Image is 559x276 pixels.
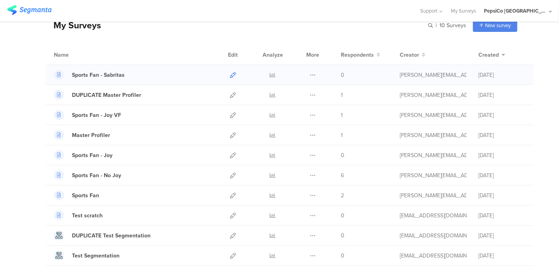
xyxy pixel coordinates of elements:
a: Sports Fan - No Joy [54,170,121,180]
a: Sports Fan [54,190,99,200]
a: Sports Fan - Joy [54,150,112,160]
div: DUPLICATE Test Segmentation [72,232,151,240]
div: More [304,45,321,65]
div: Master Profiler [72,131,110,139]
div: ana.munoz@pepsico.com [400,171,467,180]
div: Name [54,51,101,59]
span: Created [478,51,499,59]
div: [DATE] [478,232,526,240]
div: [DATE] [478,171,526,180]
span: 0 [341,252,344,260]
span: 0 [341,71,344,79]
div: ana.munoz@pepsico.com [400,111,467,119]
div: [DATE] [478,111,526,119]
div: shai@segmanta.com [400,232,467,240]
div: [DATE] [478,211,526,220]
a: DUPLICATE Test Segmentation [54,230,151,241]
a: Test Segmentation [54,250,120,261]
div: Sports Fan [72,191,99,200]
div: Edit [224,45,241,65]
div: [DATE] [478,91,526,99]
div: ana.munoz@pepsico.com [400,131,467,139]
div: [DATE] [478,131,526,139]
span: Support [421,7,438,15]
a: Sports Fan - Joy VF [54,110,121,120]
span: New survey [485,22,511,29]
div: My Surveys [46,19,101,32]
button: Creator [400,51,425,59]
span: 0 [341,151,344,159]
span: Respondents [341,51,374,59]
div: ana.munoz@pepsico.com [400,191,467,200]
span: Creator [400,51,419,59]
div: PepsiCo [GEOGRAPHIC_DATA] [484,7,547,15]
button: Respondents [341,51,380,59]
div: Sports Fan - Joy VF [72,111,121,119]
div: Test Segmentation [72,252,120,260]
div: Sports Fan - Sabritas [72,71,125,79]
div: [DATE] [478,151,526,159]
span: 1 [341,131,343,139]
span: | [434,21,438,30]
div: Test scratch [72,211,103,220]
span: 6 [341,171,344,180]
span: 0 [341,232,344,240]
span: 10 Surveys [439,21,466,30]
span: 2 [341,191,344,200]
div: Sports Fan - Joy [72,151,112,159]
img: segmanta logo [7,5,51,15]
button: Created [478,51,505,59]
div: ana.munoz@pepsico.com [400,71,467,79]
div: ana.munoz@pepsico.com [400,151,467,159]
span: 1 [341,91,343,99]
span: 1 [341,111,343,119]
div: DUPLICATE Master Profiler [72,91,141,99]
a: DUPLICATE Master Profiler [54,90,141,100]
div: [DATE] [478,191,526,200]
div: shai@segmanta.com [400,252,467,260]
div: Analyze [261,45,285,65]
a: Master Profiler [54,130,110,140]
div: Sports Fan - No Joy [72,171,121,180]
div: [DATE] [478,71,526,79]
span: 0 [341,211,344,220]
div: [DATE] [478,252,526,260]
div: ana.munoz@pepsico.com [400,91,467,99]
div: shai@segmanta.com [400,211,467,220]
a: Sports Fan - Sabritas [54,70,125,80]
a: Test scratch [54,210,103,220]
